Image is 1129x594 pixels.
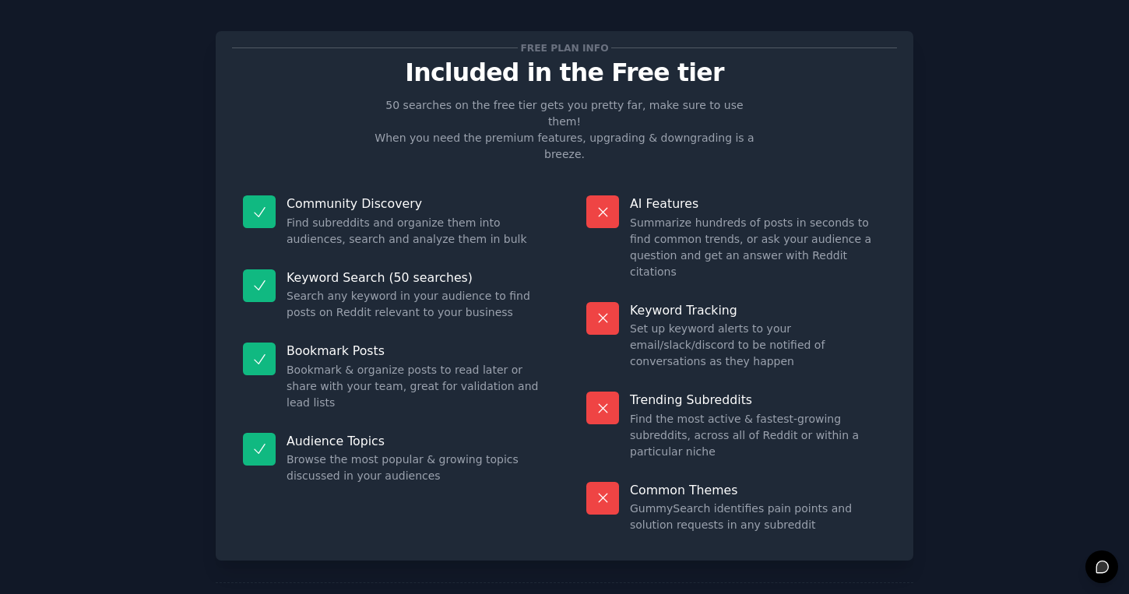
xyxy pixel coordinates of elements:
[287,362,543,411] dd: Bookmark & organize posts to read later or share with your team, great for validation and lead lists
[630,215,886,280] dd: Summarize hundreds of posts in seconds to find common trends, or ask your audience a question and...
[630,482,886,498] p: Common Themes
[287,215,543,248] dd: Find subreddits and organize them into audiences, search and analyze them in bulk
[630,501,886,533] dd: GummySearch identifies pain points and solution requests in any subreddit
[630,195,886,212] p: AI Features
[287,269,543,286] p: Keyword Search (50 searches)
[630,302,886,318] p: Keyword Tracking
[232,59,897,86] p: Included in the Free tier
[630,411,886,460] dd: Find the most active & fastest-growing subreddits, across all of Reddit or within a particular niche
[287,343,543,359] p: Bookmark Posts
[368,97,761,163] p: 50 searches on the free tier gets you pretty far, make sure to use them! When you need the premiu...
[287,433,543,449] p: Audience Topics
[630,321,886,370] dd: Set up keyword alerts to your email/slack/discord to be notified of conversations as they happen
[287,195,543,212] p: Community Discovery
[287,452,543,484] dd: Browse the most popular & growing topics discussed in your audiences
[630,392,886,408] p: Trending Subreddits
[287,288,543,321] dd: Search any keyword in your audience to find posts on Reddit relevant to your business
[518,40,611,56] span: Free plan info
